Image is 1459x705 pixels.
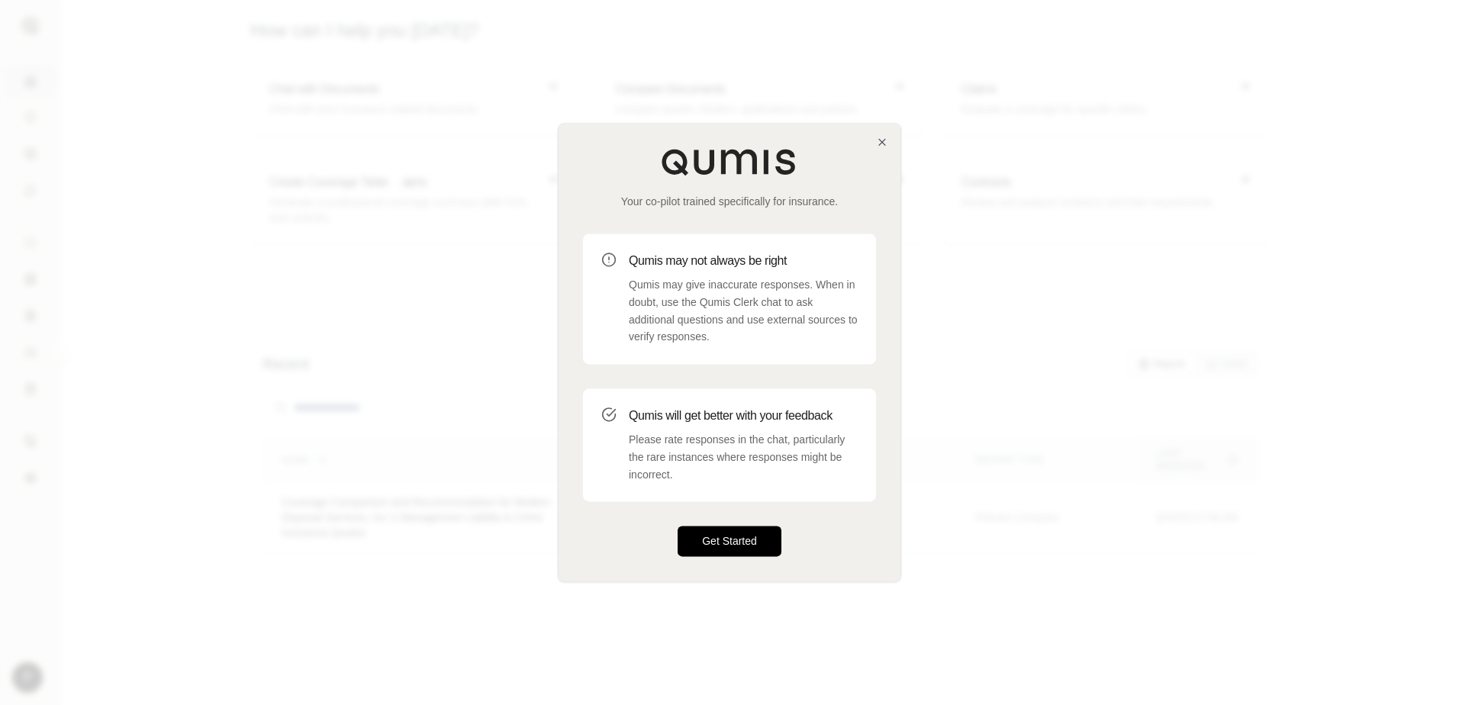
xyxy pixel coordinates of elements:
[629,407,858,425] h3: Qumis will get better with your feedback
[678,526,781,557] button: Get Started
[629,431,858,483] p: Please rate responses in the chat, particularly the rare instances where responses might be incor...
[583,194,876,209] p: Your co-pilot trained specifically for insurance.
[629,252,858,270] h3: Qumis may not always be right
[661,148,798,175] img: Qumis Logo
[629,276,858,346] p: Qumis may give inaccurate responses. When in doubt, use the Qumis Clerk chat to ask additional qu...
